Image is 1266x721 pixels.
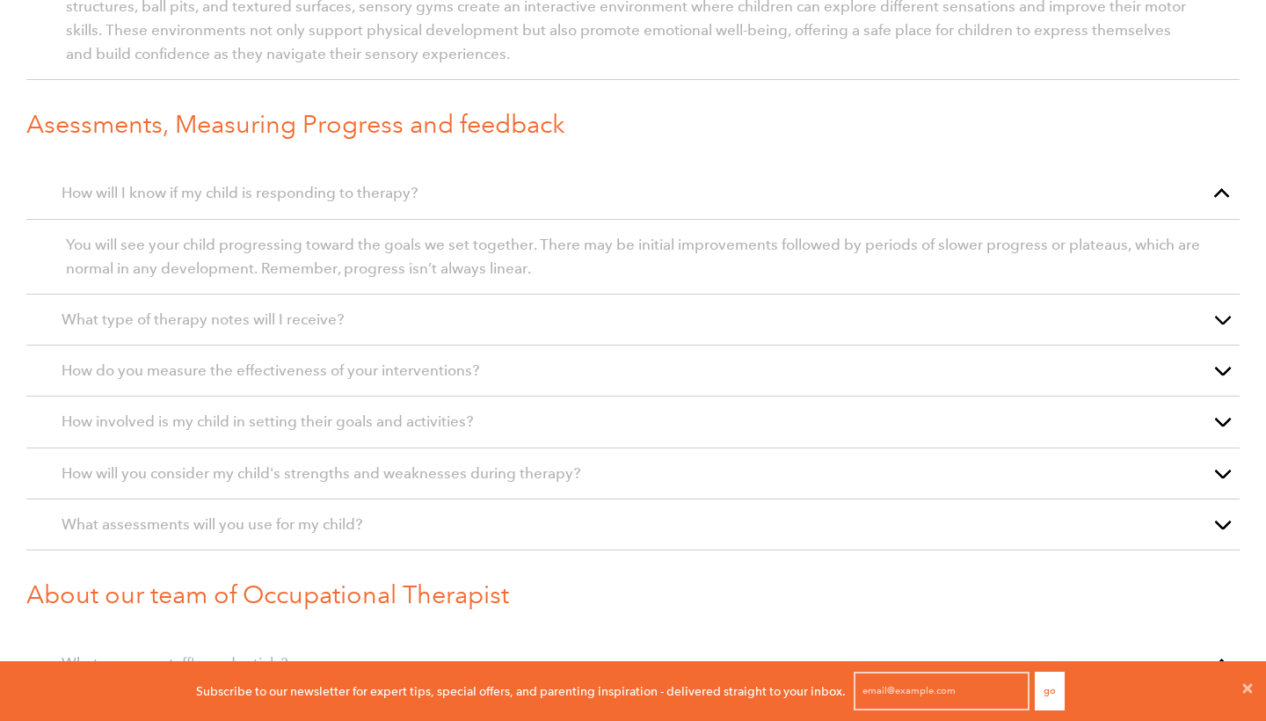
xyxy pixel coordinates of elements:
p: Subscribe to our newsletter for expert tips, special offers, and parenting inspiration - delivere... [196,681,846,701]
span: How will I know if my child is responding to therapy? [62,184,418,202]
h1: Asessments, Measuring Progress and feedback [26,106,1266,142]
span: How do you measure the effectiveness of your interventions? [62,361,480,380]
span: How involved is my child in setting their goals and activities? [62,412,474,431]
span: How will you consider my child's strengths and weaknesses during therapy? [62,464,581,483]
input: email@example.com [854,672,1030,710]
span: What assessments will you use for my child? [62,515,363,534]
span: What are your staff's credentials? [62,654,288,673]
span: What type of therapy notes will I receive? [62,310,345,329]
button: Go [1035,672,1065,710]
span: You will see your child progressing toward the goals we set together. There may be initial improv... [66,236,1200,278]
h1: About our team of Occupational Therapist [26,577,1266,612]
